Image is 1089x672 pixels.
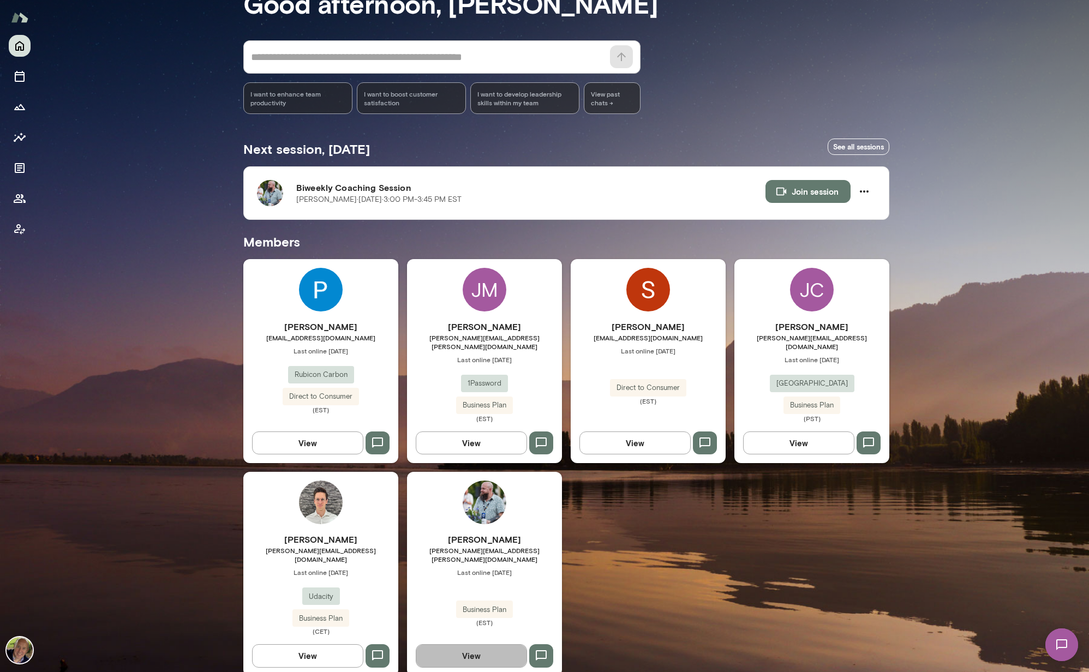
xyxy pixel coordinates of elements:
h5: Members [243,233,889,250]
p: [PERSON_NAME] · [DATE] · 3:00 PM-3:45 PM EST [296,194,462,205]
span: I want to boost customer satisfaction [364,89,459,107]
h6: [PERSON_NAME] [243,320,398,333]
span: [EMAIL_ADDRESS][DOMAIN_NAME] [243,333,398,342]
h6: Biweekly Coaching Session [296,181,765,194]
div: I want to boost customer satisfaction [357,82,466,114]
div: I want to enhance team productivity [243,82,352,114]
button: Growth Plan [9,96,31,118]
button: View [416,431,527,454]
div: I want to develop leadership skills within my team [470,82,579,114]
span: Direct to Consumer [283,391,359,402]
span: Last online [DATE] [407,568,562,577]
span: 1Password [461,378,508,389]
span: (CET) [243,627,398,635]
button: View [743,431,854,454]
h6: [PERSON_NAME] [734,320,889,333]
button: View [252,644,363,667]
button: View [252,431,363,454]
span: Rubicon Carbon [288,369,354,380]
button: View [416,644,527,667]
h6: [PERSON_NAME] [243,533,398,546]
span: [PERSON_NAME][EMAIL_ADDRESS][DOMAIN_NAME] [243,546,398,563]
button: Insights [9,127,31,148]
span: Last online [DATE] [407,355,562,364]
img: Jeremy Rhoades [463,481,506,524]
button: Join session [765,180,851,203]
span: (PST) [734,414,889,423]
span: I want to enhance team productivity [250,89,345,107]
span: Business Plan [783,400,840,411]
span: (EST) [571,397,726,405]
span: (EST) [243,405,398,414]
div: JM [463,268,506,311]
span: [PERSON_NAME][EMAIL_ADDRESS][PERSON_NAME][DOMAIN_NAME] [407,333,562,351]
span: [PERSON_NAME][EMAIL_ADDRESS][DOMAIN_NAME] [734,333,889,351]
span: (EST) [407,618,562,627]
h5: Next session, [DATE] [243,140,370,158]
span: Last online [DATE] [243,568,398,577]
span: Last online [DATE] [571,346,726,355]
h6: [PERSON_NAME] [571,320,726,333]
span: View past chats -> [584,82,641,114]
span: (EST) [407,414,562,423]
span: I want to develop leadership skills within my team [477,89,572,107]
button: Members [9,188,31,209]
a: See all sessions [828,139,889,155]
span: Last online [DATE] [734,355,889,364]
img: Mento [11,7,28,28]
span: Business Plan [456,604,513,615]
button: View [579,431,691,454]
button: Documents [9,157,31,179]
span: Business Plan [292,613,349,624]
h6: [PERSON_NAME] [407,320,562,333]
h6: [PERSON_NAME] [407,533,562,546]
span: [PERSON_NAME][EMAIL_ADDRESS][PERSON_NAME][DOMAIN_NAME] [407,546,562,563]
span: Business Plan [456,400,513,411]
span: [GEOGRAPHIC_DATA] [770,378,854,389]
span: [EMAIL_ADDRESS][DOMAIN_NAME] [571,333,726,342]
img: Savas Konstadinidis [626,268,670,311]
span: Udacity [302,591,340,602]
button: Client app [9,218,31,240]
span: Direct to Consumer [610,382,686,393]
button: Sessions [9,65,31,87]
img: Parth Patel [299,268,343,311]
span: Last online [DATE] [243,346,398,355]
img: David McPherson [7,637,33,663]
img: Philipp Krank [299,481,343,524]
div: JC [790,268,834,311]
button: Home [9,35,31,57]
